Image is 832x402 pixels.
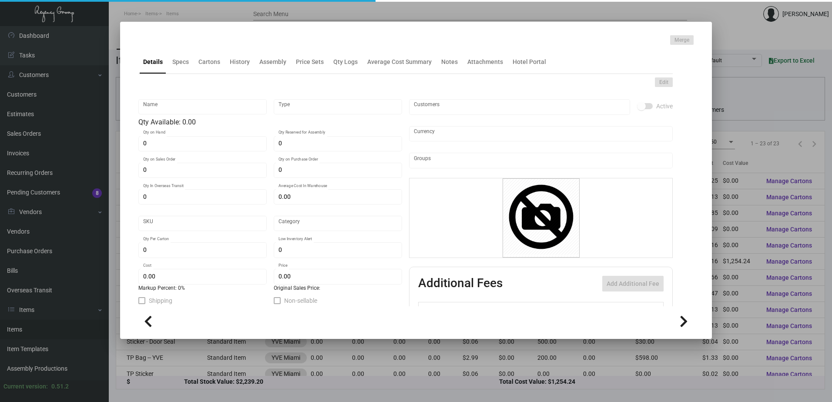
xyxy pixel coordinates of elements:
[296,57,324,67] div: Price Sets
[414,104,626,111] input: Add new..
[467,57,503,67] div: Attachments
[655,77,673,87] button: Edit
[445,302,542,318] th: Type
[143,57,163,67] div: Details
[659,79,668,86] span: Edit
[414,157,668,164] input: Add new..
[419,302,445,318] th: Active
[259,57,286,67] div: Assembly
[602,276,664,291] button: Add Additional Fee
[656,101,673,111] span: Active
[3,382,48,391] div: Current version:
[578,302,614,318] th: Price
[614,302,653,318] th: Price type
[198,57,220,67] div: Cartons
[51,382,69,391] div: 0.51.2
[674,37,689,44] span: Merge
[418,276,503,291] h2: Additional Fees
[172,57,189,67] div: Specs
[513,57,546,67] div: Hotel Portal
[284,295,317,306] span: Non-sellable
[230,57,250,67] div: History
[607,280,659,287] span: Add Additional Fee
[542,302,578,318] th: Cost
[333,57,358,67] div: Qty Logs
[670,35,694,45] button: Merge
[149,295,172,306] span: Shipping
[138,117,402,127] div: Qty Available: 0.00
[367,57,432,67] div: Average Cost Summary
[441,57,458,67] div: Notes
